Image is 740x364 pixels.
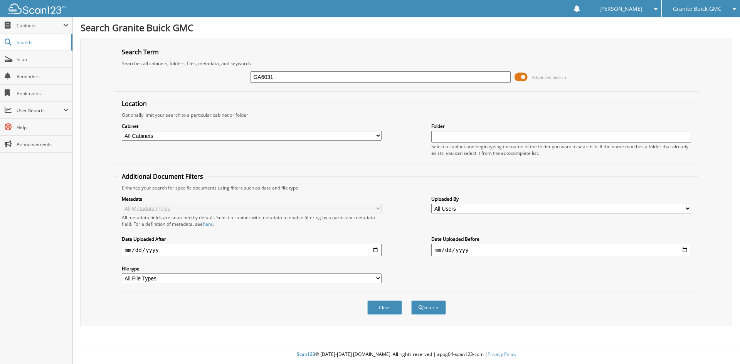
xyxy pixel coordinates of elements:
[122,236,382,242] label: Date Uploaded After
[411,300,446,315] button: Search
[81,21,732,34] h1: Search Granite Buick GMC
[17,22,63,29] span: Cabinets
[17,124,69,131] span: Help
[122,244,382,256] input: start
[8,3,66,14] img: scan123-logo-white.svg
[17,56,69,63] span: Scan
[122,214,382,227] div: All metadata fields are searched by default. Select a cabinet with metadata to enable filtering b...
[599,7,642,11] span: [PERSON_NAME]
[118,48,163,56] legend: Search Term
[431,143,691,156] div: Select a cabinet and begin typing the name of the folder you want to search in. If the name match...
[118,185,695,191] div: Enhance your search for specific documents using filters such as date and file type.
[297,351,315,357] span: Scan123
[122,196,382,202] label: Metadata
[73,345,740,364] div: © [DATE]-[DATE] [DOMAIN_NAME]. All rights reserved | appg04-scan123-com |
[17,39,67,46] span: Search
[118,112,695,118] div: Optionally limit your search to a particular cabinet or folder
[431,123,691,129] label: Folder
[17,90,69,97] span: Bookmarks
[673,7,721,11] span: Granite Buick GMC
[122,265,382,272] label: File type
[701,327,740,364] iframe: Chat Widget
[431,244,691,256] input: end
[532,74,566,80] span: Advanced Search
[488,351,516,357] a: Privacy Policy
[431,236,691,242] label: Date Uploaded Before
[431,196,691,202] label: Uploaded By
[118,172,207,181] legend: Additional Document Filters
[17,73,69,80] span: Reminders
[367,300,402,315] button: Clear
[118,60,695,67] div: Searches all cabinets, folders, files, metadata, and keywords
[203,221,213,227] a: here
[118,99,151,108] legend: Location
[17,107,63,114] span: User Reports
[17,141,69,148] span: Announcements
[122,123,382,129] label: Cabinet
